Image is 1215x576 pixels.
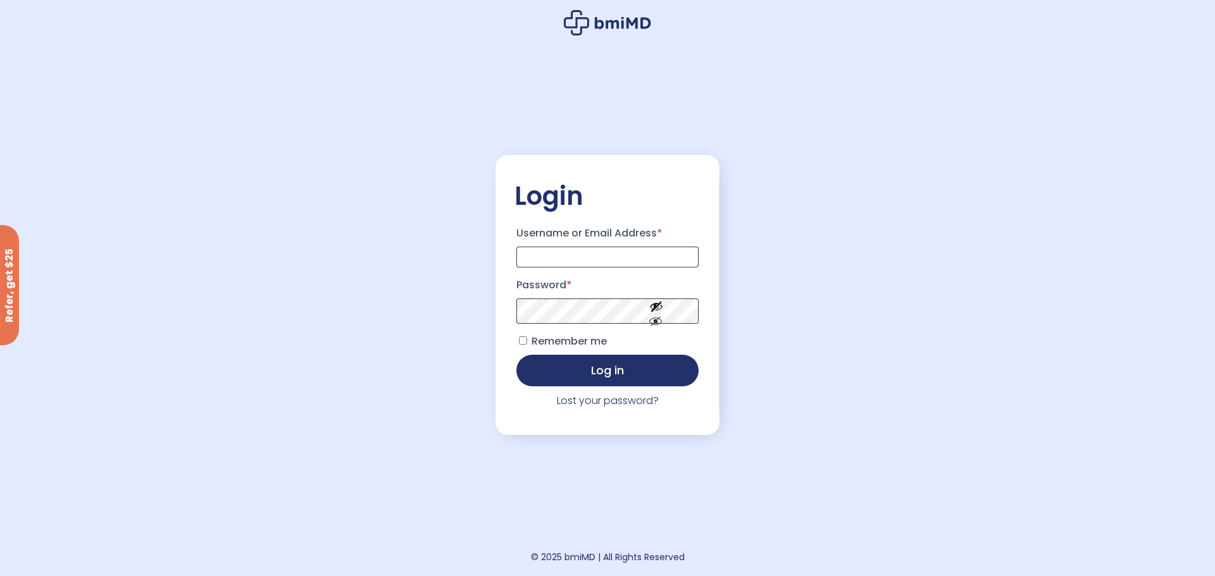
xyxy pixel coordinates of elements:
[621,289,692,333] button: Show password
[531,548,685,566] div: © 2025 bmiMD | All Rights Reserved
[557,393,659,408] a: Lost your password?
[516,355,699,386] button: Log in
[532,334,607,348] span: Remember me
[514,180,701,212] h2: Login
[516,223,699,243] label: Username or Email Address
[516,275,699,295] label: Password
[519,336,527,345] input: Remember me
